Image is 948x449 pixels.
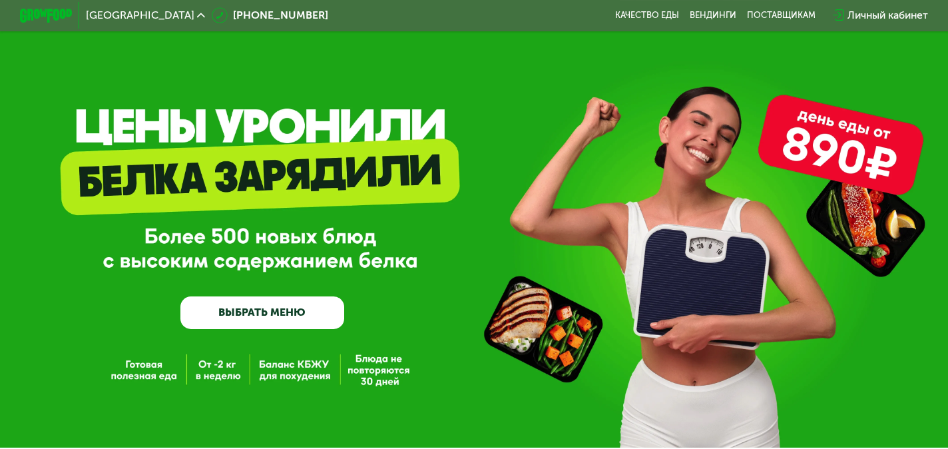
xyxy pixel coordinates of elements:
a: Вендинги [690,10,736,21]
div: Личный кабинет [847,7,928,23]
div: поставщикам [747,10,816,21]
a: [PHONE_NUMBER] [212,7,328,23]
a: ВЫБРАТЬ МЕНЮ [180,296,344,329]
a: Качество еды [615,10,679,21]
span: [GEOGRAPHIC_DATA] [86,10,194,21]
